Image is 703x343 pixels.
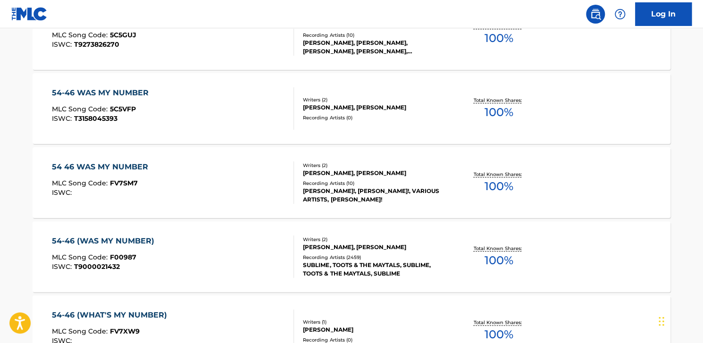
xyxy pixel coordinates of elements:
span: 5C5GUJ [110,31,136,39]
div: Writers ( 2 ) [303,236,445,243]
div: Recording Artists ( 0 ) [303,114,445,121]
div: [PERSON_NAME], [PERSON_NAME] [303,103,445,112]
span: F00987 [110,253,136,261]
div: [PERSON_NAME], [PERSON_NAME], [PERSON_NAME], [PERSON_NAME], [PERSON_NAME] [303,39,445,56]
div: Writers ( 1 ) [303,318,445,326]
span: MLC Song Code : [52,253,110,261]
iframe: Chat Widget [656,298,703,343]
a: 54 46 WAS MY NUMBERMLC Song Code:FV7SM7ISWC:Writers (2)[PERSON_NAME], [PERSON_NAME]Recording Arti... [33,147,670,218]
div: Recording Artists ( 2459 ) [303,254,445,261]
div: Writers ( 2 ) [303,96,445,103]
div: Drag [659,307,664,335]
span: MLC Song Code : [52,105,110,113]
img: help [614,8,626,20]
div: SUBLIME, TOOTS & THE MAYTALS, SUBLIME, TOOTS & THE MAYTALS, SUBLIME [303,261,445,278]
span: MLC Song Code : [52,179,110,187]
div: Writers ( 2 ) [303,162,445,169]
span: ISWC : [52,262,74,271]
div: Help [611,5,629,24]
span: 100 % [484,326,513,343]
p: Total Known Shares: [473,319,524,326]
span: ISWC : [52,40,74,49]
span: 100 % [484,252,513,269]
div: 54-46 (WHAT'S MY NUMBER) [52,310,172,321]
span: MLC Song Code : [52,327,110,335]
span: MLC Song Code : [52,31,110,39]
span: 100 % [484,30,513,47]
span: FV7XW9 [110,327,140,335]
span: ISWC : [52,188,74,197]
p: Total Known Shares: [473,171,524,178]
div: 54-46 (WAS MY NUMBER) [52,235,159,247]
div: [PERSON_NAME] [303,326,445,334]
span: T9000021432 [74,262,120,271]
div: Recording Artists ( 10 ) [303,32,445,39]
span: FV7SM7 [110,179,138,187]
p: Total Known Shares: [473,245,524,252]
div: Recording Artists ( 10 ) [303,180,445,187]
img: search [590,8,601,20]
a: 54-46 (WAS MY NUMBER)MLC Song Code:F00987ISWC:T9000021432Writers (2)[PERSON_NAME], [PERSON_NAME]R... [33,221,670,292]
div: [PERSON_NAME], [PERSON_NAME] [303,243,445,251]
img: MLC Logo [11,7,48,21]
span: 100 % [484,178,513,195]
div: 54-46 WAS MY NUMBER [52,87,153,99]
span: 100 % [484,104,513,121]
a: Log In [635,2,692,26]
span: ISWC : [52,114,74,123]
span: T3158045393 [74,114,117,123]
div: [PERSON_NAME], [PERSON_NAME] [303,169,445,177]
a: 54-46 WAS MY NUMBERMLC Song Code:5C5VFPISWC:T3158045393Writers (2)[PERSON_NAME], [PERSON_NAME]Rec... [33,73,670,144]
div: 54 46 WAS MY NUMBER [52,161,153,173]
a: Public Search [586,5,605,24]
p: Total Known Shares: [473,97,524,104]
span: 5C5VFP [110,105,136,113]
div: [PERSON_NAME]!, [PERSON_NAME]!, VARIOUS ARTISTS, [PERSON_NAME]! [303,187,445,204]
span: T9273826270 [74,40,119,49]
